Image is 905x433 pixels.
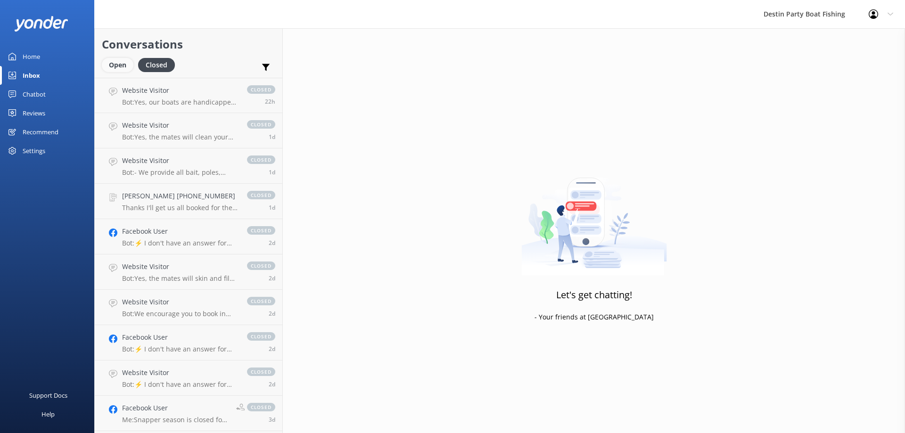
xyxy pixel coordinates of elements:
[122,168,238,177] p: Bot: - We provide all bait, poles, tackle, licenses, and ice to keep fish cold on the boat. You s...
[122,368,238,378] h4: Website Visitor
[247,155,275,164] span: closed
[247,368,275,376] span: closed
[269,239,275,247] span: Sep 21 2025 02:23pm (UTC -05:00) America/Cancun
[95,113,282,148] a: Website VisitorBot:Yes, the mates will clean your fish for a nominal fee. On "Open Boat" trips, i...
[122,310,238,318] p: Bot: We encourage you to book in advance! You can see all of our trips and availability at [URL][...
[122,380,238,389] p: Bot: ⚡ I don't have an answer for that in my knowledge base. Please try and rephrase your questio...
[102,58,133,72] div: Open
[122,416,229,424] p: Me: Snapper season is closed for federal boats so you wont be able to keep any Red Snapper since ...
[122,332,238,343] h4: Facebook User
[269,345,275,353] span: Sep 20 2025 03:57pm (UTC -05:00) America/Cancun
[95,254,282,290] a: Website VisitorBot:Yes, the mates will skin and filet your fish for a nominal fee. For "Private C...
[102,59,138,70] a: Open
[95,396,282,431] a: Facebook UserMe:Snapper season is closed for federal boats so you wont be able to keep any Red Sn...
[556,287,632,302] h3: Let's get chatting!
[95,360,282,396] a: Website VisitorBot:⚡ I don't have an answer for that in my knowledge base. Please try and rephras...
[122,239,238,247] p: Bot: ⚡ I don't have an answer for that in my knowledge base. Please try and rephrase your questio...
[95,219,282,254] a: Facebook UserBot:⚡ I don't have an answer for that in my knowledge base. Please try and rephrase ...
[265,98,275,106] span: Sep 22 2025 03:55pm (UTC -05:00) America/Cancun
[269,310,275,318] span: Sep 20 2025 07:11pm (UTC -05:00) America/Cancun
[122,274,238,283] p: Bot: Yes, the mates will skin and filet your fish for a nominal fee. For "Private Charter" trips,...
[247,191,275,199] span: closed
[247,120,275,129] span: closed
[138,58,175,72] div: Closed
[247,403,275,411] span: closed
[122,98,238,106] p: Bot: Yes, our boats are handicapped accessible. We will do everything possible to make your trip ...
[122,191,238,201] h4: [PERSON_NAME] [PHONE_NUMBER]
[247,226,275,235] span: closed
[122,261,238,272] h4: Website Visitor
[122,226,238,237] h4: Facebook User
[122,403,229,413] h4: Facebook User
[247,297,275,305] span: closed
[535,312,654,322] p: - Your friends at [GEOGRAPHIC_DATA]
[23,104,45,123] div: Reviews
[122,204,238,212] p: Thanks I'll get us all booked for the 4th there's 5 of us. Do you provide the fishing equipment o...
[247,332,275,341] span: closed
[269,168,275,176] span: Sep 21 2025 09:19pm (UTC -05:00) America/Cancun
[95,325,282,360] a: Facebook UserBot:⚡ I don't have an answer for that in my knowledge base. Please try and rephrase ...
[122,345,238,353] p: Bot: ⚡ I don't have an answer for that in my knowledge base. Please try and rephrase your questio...
[95,78,282,113] a: Website VisitorBot:Yes, our boats are handicapped accessible. We will do everything possible to m...
[23,47,40,66] div: Home
[29,386,67,405] div: Support Docs
[122,155,238,166] h4: Website Visitor
[247,261,275,270] span: closed
[95,290,282,325] a: Website VisitorBot:We encourage you to book in advance! You can see all of our trips and availabi...
[23,85,46,104] div: Chatbot
[269,274,275,282] span: Sep 21 2025 09:11am (UTC -05:00) America/Cancun
[122,85,238,96] h4: Website Visitor
[102,35,275,53] h2: Conversations
[23,141,45,160] div: Settings
[95,184,282,219] a: [PERSON_NAME] [PHONE_NUMBER]Thanks I'll get us all booked for the 4th there's 5 of us. Do you pro...
[269,416,275,424] span: Sep 20 2025 02:03pm (UTC -05:00) America/Cancun
[122,133,238,141] p: Bot: Yes, the mates will clean your fish for a nominal fee. On "Open Boat" trips, it's 50 cents p...
[41,405,55,424] div: Help
[269,204,275,212] span: Sep 21 2025 04:52pm (UTC -05:00) America/Cancun
[269,380,275,388] span: Sep 20 2025 03:46pm (UTC -05:00) America/Cancun
[14,16,68,32] img: yonder-white-logo.png
[269,133,275,141] span: Sep 22 2025 07:45am (UTC -05:00) America/Cancun
[138,59,180,70] a: Closed
[122,120,238,131] h4: Website Visitor
[95,148,282,184] a: Website VisitorBot:- We provide all bait, poles, tackle, licenses, and ice to keep fish cold on t...
[122,297,238,307] h4: Website Visitor
[521,158,667,276] img: artwork of a man stealing a conversation from at giant smartphone
[23,123,58,141] div: Recommend
[247,85,275,94] span: closed
[23,66,40,85] div: Inbox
